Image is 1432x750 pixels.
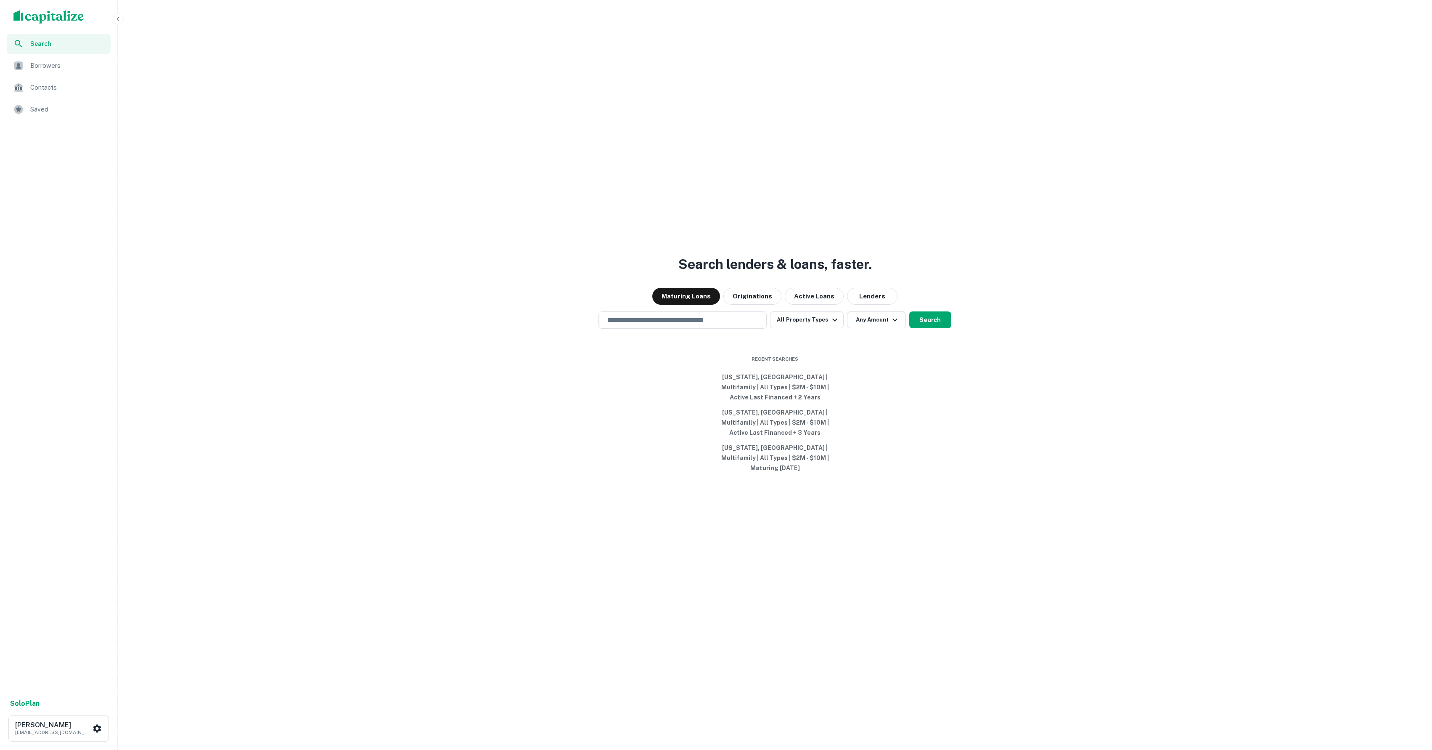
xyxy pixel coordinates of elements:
a: Borrowers [7,56,111,76]
strong: Solo Plan [10,699,40,707]
span: Recent Searches [712,356,838,363]
a: Saved [7,99,111,120]
h6: [PERSON_NAME] [15,722,91,729]
span: Borrowers [30,61,106,71]
span: Search [30,39,106,48]
button: Search [909,311,951,328]
button: Originations [723,288,781,305]
button: [US_STATE], [GEOGRAPHIC_DATA] | Multifamily | All Types | $2M - $10M | Active Last Financed + 3 Y... [712,405,838,440]
p: [EMAIL_ADDRESS][DOMAIN_NAME] [15,729,91,736]
button: Any Amount [847,311,906,328]
a: Search [7,34,111,54]
button: Active Loans [785,288,844,305]
button: All Property Types [770,311,843,328]
a: Contacts [7,77,111,98]
button: Maturing Loans [652,288,720,305]
iframe: Chat Widget [1390,683,1432,723]
a: SoloPlan [10,699,40,709]
h3: Search lenders & loans, faster. [678,254,872,274]
span: Contacts [30,82,106,93]
img: capitalize-logo.png [13,10,84,24]
span: Saved [30,104,106,114]
button: Lenders [847,288,897,305]
button: [US_STATE], [GEOGRAPHIC_DATA] | Multifamily | All Types | $2M - $10M | Active Last Financed + 2 Y... [712,370,838,405]
button: [US_STATE], [GEOGRAPHIC_DATA] | Multifamily | All Types | $2M - $10M | Maturing [DATE] [712,440,838,476]
button: [PERSON_NAME][EMAIL_ADDRESS][DOMAIN_NAME] [8,715,109,742]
